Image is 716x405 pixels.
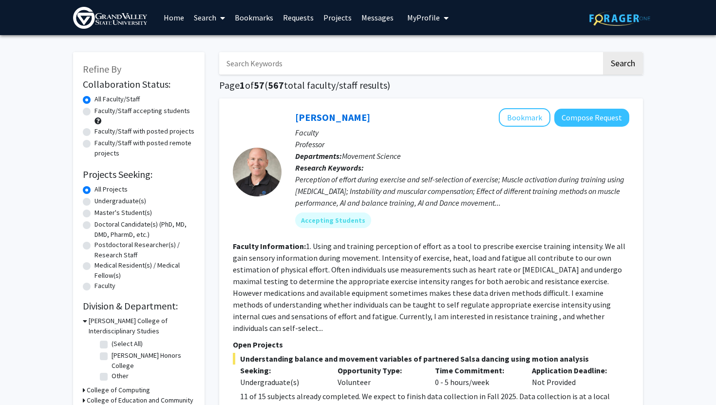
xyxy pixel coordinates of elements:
[295,138,629,150] p: Professor
[219,79,643,91] h1: Page of ( total faculty/staff results)
[233,241,625,333] fg-read-more: 1. Using and training perception of effort as a tool to prescribe exercise training intensity. We...
[94,208,152,218] label: Master's Student(s)
[603,52,643,75] button: Search
[319,0,357,35] a: Projects
[554,109,629,127] button: Compose Request to Steve Glass
[330,365,428,388] div: Volunteer
[7,361,41,398] iframe: Chat
[73,7,147,29] img: Grand Valley State University Logo
[189,0,230,35] a: Search
[240,365,323,376] p: Seeking:
[338,365,420,376] p: Opportunity Type:
[87,385,150,395] h3: College of Computing
[407,13,440,22] span: My Profile
[230,0,278,35] a: Bookmarks
[94,184,128,194] label: All Projects
[112,339,143,349] label: (Select All)
[499,108,550,127] button: Add Steve Glass to Bookmarks
[342,151,401,161] span: Movement Science
[112,350,192,371] label: [PERSON_NAME] Honors College
[94,240,195,260] label: Postdoctoral Researcher(s) / Research Staff
[233,339,629,350] p: Open Projects
[83,63,121,75] span: Refine By
[268,79,284,91] span: 567
[295,212,371,228] mat-chip: Accepting Students
[94,281,115,291] label: Faculty
[435,365,518,376] p: Time Commitment:
[254,79,264,91] span: 57
[525,365,622,388] div: Not Provided
[428,365,525,388] div: 0 - 5 hours/week
[278,0,319,35] a: Requests
[94,260,195,281] label: Medical Resident(s) / Medical Fellow(s)
[233,241,306,251] b: Faculty Information:
[589,11,650,26] img: ForagerOne Logo
[295,163,364,173] b: Research Keywords:
[83,78,195,90] h2: Collaboration Status:
[295,111,370,123] a: [PERSON_NAME]
[295,151,342,161] b: Departments:
[94,219,195,240] label: Doctoral Candidate(s) (PhD, MD, DMD, PharmD, etc.)
[94,106,190,116] label: Faculty/Staff accepting students
[112,371,129,381] label: Other
[83,300,195,312] h2: Division & Department:
[532,365,615,376] p: Application Deadline:
[159,0,189,35] a: Home
[94,138,195,158] label: Faculty/Staff with posted remote projects
[295,174,629,209] div: Perception of effort during exercise and self-selection of exercise; Muscle activation during tra...
[295,127,629,138] p: Faculty
[240,376,323,388] div: Undergraduate(s)
[83,169,195,180] h2: Projects Seeking:
[240,79,245,91] span: 1
[94,126,194,136] label: Faculty/Staff with posted projects
[89,316,195,336] h3: [PERSON_NAME] College of Interdisciplinary Studies
[357,0,398,35] a: Messages
[94,94,140,104] label: All Faculty/Staff
[233,353,629,365] span: Understanding balance and movement variables of partnered Salsa dancing using motion analysis
[219,52,602,75] input: Search Keywords
[94,196,146,206] label: Undergraduate(s)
